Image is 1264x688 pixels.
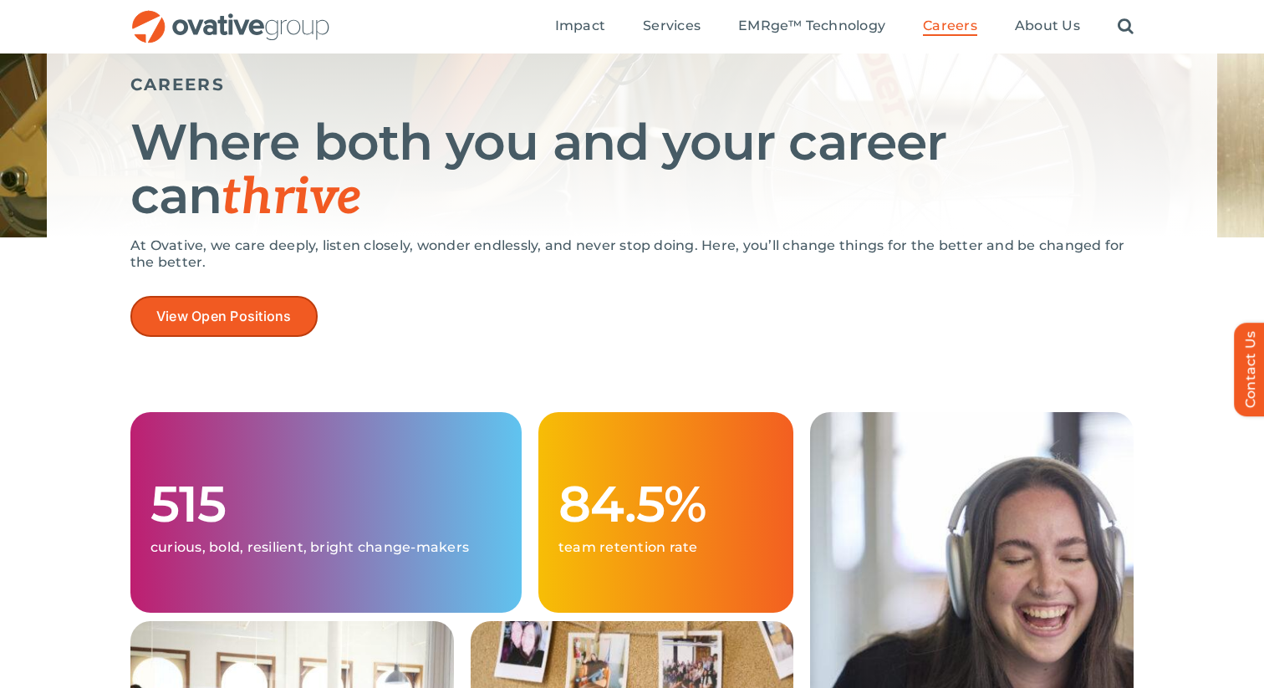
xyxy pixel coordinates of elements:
[555,18,605,36] a: Impact
[1015,18,1080,36] a: About Us
[130,74,1134,94] h5: CAREERS
[923,18,977,34] span: Careers
[130,296,318,337] a: View Open Positions
[1118,18,1134,36] a: Search
[1015,18,1080,34] span: About Us
[558,477,773,531] h1: 84.5%
[738,18,885,36] a: EMRge™ Technology
[555,18,605,34] span: Impact
[130,115,1134,225] h1: Where both you and your career can
[643,18,701,34] span: Services
[130,237,1134,271] p: At Ovative, we care deeply, listen closely, wonder endlessly, and never stop doing. Here, you’ll ...
[156,308,292,324] span: View Open Positions
[923,18,977,36] a: Careers
[643,18,701,36] a: Services
[738,18,885,34] span: EMRge™ Technology
[150,539,502,556] p: curious, bold, resilient, bright change-makers
[130,8,331,24] a: OG_Full_horizontal_RGB
[222,168,361,228] span: thrive
[150,477,502,531] h1: 515
[558,539,773,556] p: team retention rate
